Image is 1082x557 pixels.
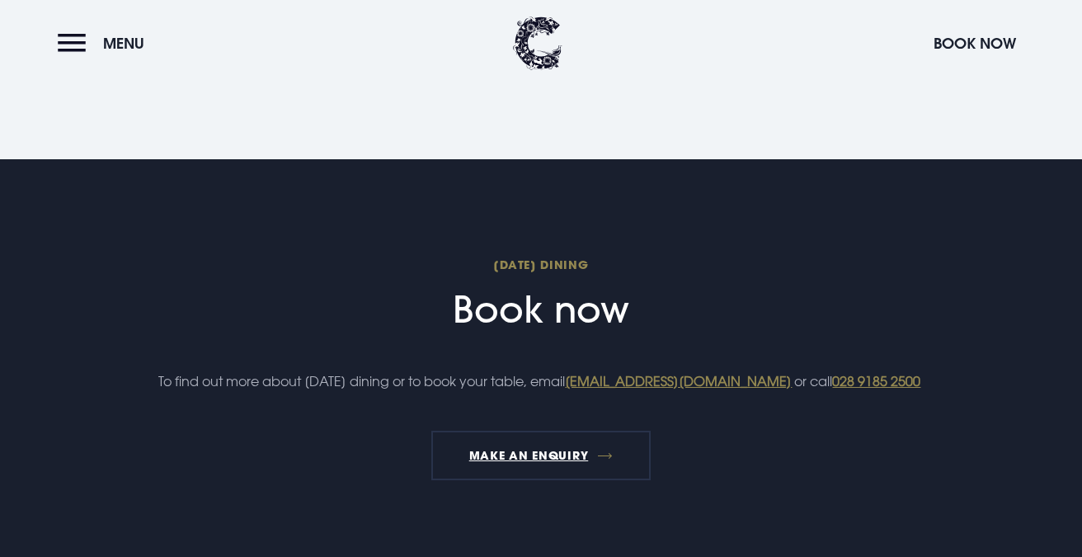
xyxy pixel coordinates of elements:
button: Book Now [925,26,1024,61]
p: To find out more about [DATE] dining or to book your table, email or call [148,369,934,394]
a: 028 9185 2500 [832,373,920,389]
button: Menu [58,26,153,61]
span: Menu [103,34,144,53]
a: MAKE AN ENQUIRY [431,431,650,480]
h2: Book now [148,257,934,332]
span: [DATE] Dining [148,257,934,272]
a: [EMAIL_ADDRESS][DOMAIN_NAME] [565,373,792,389]
img: Clandeboye Lodge [513,17,562,70]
